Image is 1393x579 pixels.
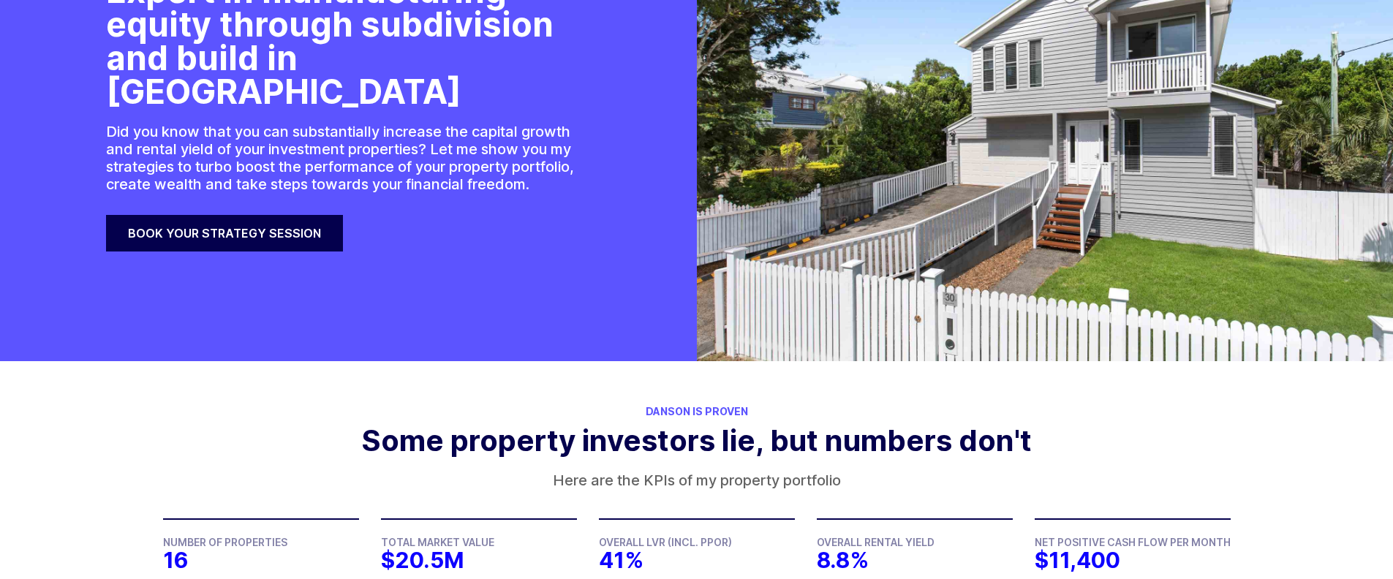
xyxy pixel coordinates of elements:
p: Did you know that you can substantially increase the capital growth and rental yield of your inve... [106,123,591,193]
span: 16 [163,547,189,573]
span: $20.5M [381,547,464,573]
h2: Some property investors lie, but numbers don't [361,425,1032,457]
span: Overall LVR (Incl. PPOR) [599,536,732,548]
span: Danson is Proven [646,405,748,417]
span: Total Market Value [381,536,494,548]
span: Overall Rental Yield [817,536,935,548]
a: Book your strategy session [106,215,343,251]
span: Number of Properties [163,536,287,548]
p: Here are the KPIs of my property portfolio [553,472,841,489]
span: 8.8% [817,547,869,573]
span: 41% [599,547,643,573]
span: Net Positive Cash Flow Per Month [1035,536,1231,548]
span: $11,400 [1035,547,1120,573]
